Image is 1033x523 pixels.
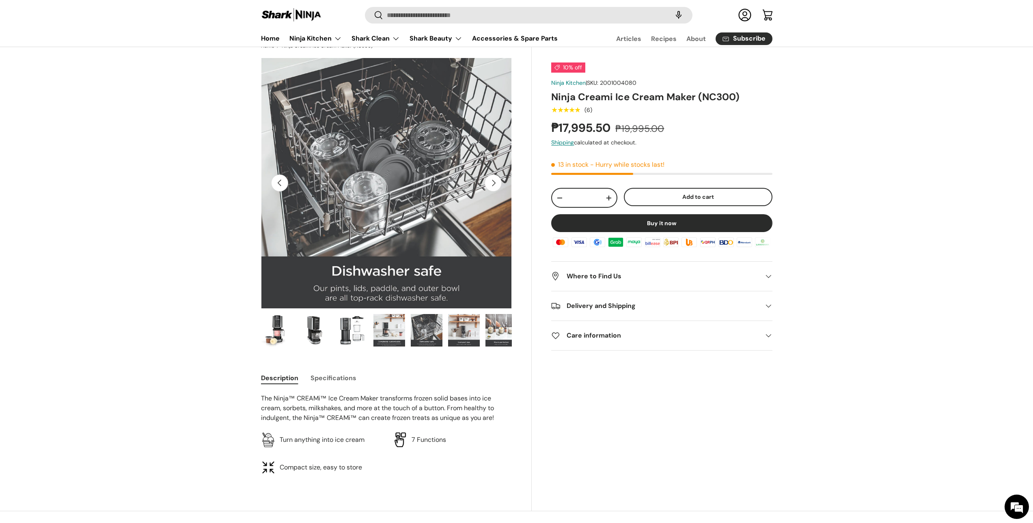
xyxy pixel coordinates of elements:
[551,321,772,350] summary: Care information
[615,123,664,135] s: ₱19,995.00
[373,314,405,347] img: ninja-creami-ice-cream-maker-with-sample-content-completely-customizable-infographic-sharkninja-p...
[666,6,692,24] speech-search-button: Search by voice
[472,30,558,46] a: Accessories & Spare Parts
[754,236,772,248] img: landbank
[311,369,356,387] button: Specifications
[644,236,662,248] img: billease
[662,236,680,248] img: bpi
[589,236,606,248] img: gcash
[735,236,753,248] img: metrobank
[448,314,480,347] img: ninja-creami-ice-cream-maker-with-sample-content-compact-size-infographic-sharkninja-philippines
[686,31,706,47] a: About
[651,31,677,47] a: Recipes
[716,32,772,45] a: Subscribe
[552,236,569,248] img: master
[551,271,759,281] h2: Where to Find Us
[584,107,592,113] div: (6)
[570,236,588,248] img: visa
[551,90,772,103] h1: Ninja Creami Ice Cream Maker (NC300)
[551,79,586,86] a: Ninja Kitchen
[587,79,598,86] span: SKU:
[551,301,759,311] h2: Delivery and Shipping
[261,369,298,387] button: Description
[625,236,643,248] img: maya
[551,106,580,114] div: 5.0 out of 5.0 stars
[616,31,641,47] a: Articles
[405,30,467,47] summary: Shark Beauty
[261,30,558,47] nav: Primary
[551,331,759,340] h2: Care information
[299,314,330,347] img: ninja-creami-ice-cream-maker-without-sample-content-right-side-view-sharkninja-philippines
[680,236,698,248] img: ubp
[600,79,636,86] span: 2001004080
[590,160,664,169] p: - Hurry while stocks last!
[261,314,293,347] img: ninja-creami-ice-cream-maker-with-sample-content-and-all-lids-full-view-sharkninja-philippines
[597,30,772,47] nav: Secondary
[485,314,517,347] img: ninja-creami-ice-cream-maker-with-sample-content-mix-in-perfection-infographic-sharkninja-philipp...
[551,291,772,321] summary: Delivery and Shipping
[261,30,280,46] a: Home
[551,120,612,136] strong: ₱17,995.50
[261,394,512,423] p: The Ninja™ CREAMi™ Ice Cream Maker transforms frozen solid bases into ice cream, sorbets, milksha...
[551,262,772,291] summary: Where to Find Us
[551,160,589,169] span: 13 in stock
[551,214,772,232] button: Buy it now
[280,435,364,445] p: Turn anything into ice cream
[607,236,625,248] img: grabpay
[551,138,772,147] div: calculated at checkout.
[280,463,362,472] p: Compact size, easy to store
[285,30,347,47] summary: Ninja Kitchen
[261,7,322,23] img: Shark Ninja Philippines
[624,188,772,206] button: Add to cart
[717,236,735,248] img: bdo
[733,36,766,42] span: Subscribe
[551,106,580,114] span: ★★★★★
[336,314,368,347] img: ninja-creami-ice-cream-maker-without-sample-content-parts-front-view-sharkninja-philippines
[551,62,585,73] span: 10% off
[347,30,405,47] summary: Shark Clean
[411,314,442,347] img: ninja-creami-ice-cream-maker-with-sample-content-dishwasher-safe-infographic-sharkninja-philippines
[261,58,512,349] media-gallery: Gallery Viewer
[699,236,716,248] img: qrph
[412,435,446,445] p: 7 Functions
[551,139,574,146] a: Shipping
[586,79,636,86] span: |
